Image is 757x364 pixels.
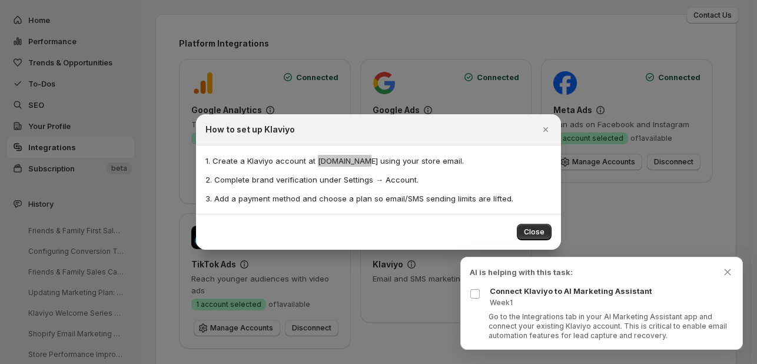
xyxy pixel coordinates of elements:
[205,193,552,204] p: 3. Add a payment method and choose a plan so email/SMS sending limits are lifted.
[517,224,552,240] button: Close
[205,174,552,186] p: 2. Complete brand verification under Settings → Account.
[470,266,722,278] p: AI is helping with this task:
[489,312,733,340] p: Go to the Integrations tab in your AI Marketing Assistant app and connect your existing Klaviyo a...
[490,298,733,307] p: Week 1
[490,285,733,297] p: Connect Klaviyo to AI Marketing Assistant
[205,124,295,135] h2: How to set up Klaviyo
[722,266,733,278] button: Dismiss todo indicator
[537,121,554,138] button: Close
[524,227,544,237] span: Close
[205,155,552,167] p: 1. Create a Klaviyo account at [DOMAIN_NAME] using your store email.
